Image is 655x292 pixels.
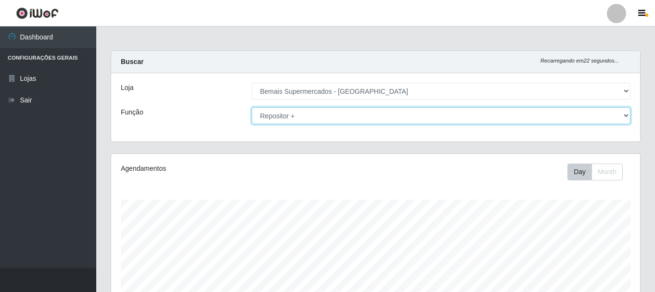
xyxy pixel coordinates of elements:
[121,58,143,65] strong: Buscar
[16,7,59,19] img: CoreUI Logo
[540,58,619,63] i: Recarregando em 22 segundos...
[567,164,630,180] div: Toolbar with button groups
[567,164,592,180] button: Day
[591,164,623,180] button: Month
[121,107,143,117] label: Função
[121,83,133,93] label: Loja
[121,164,325,174] div: Agendamentos
[567,164,623,180] div: First group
